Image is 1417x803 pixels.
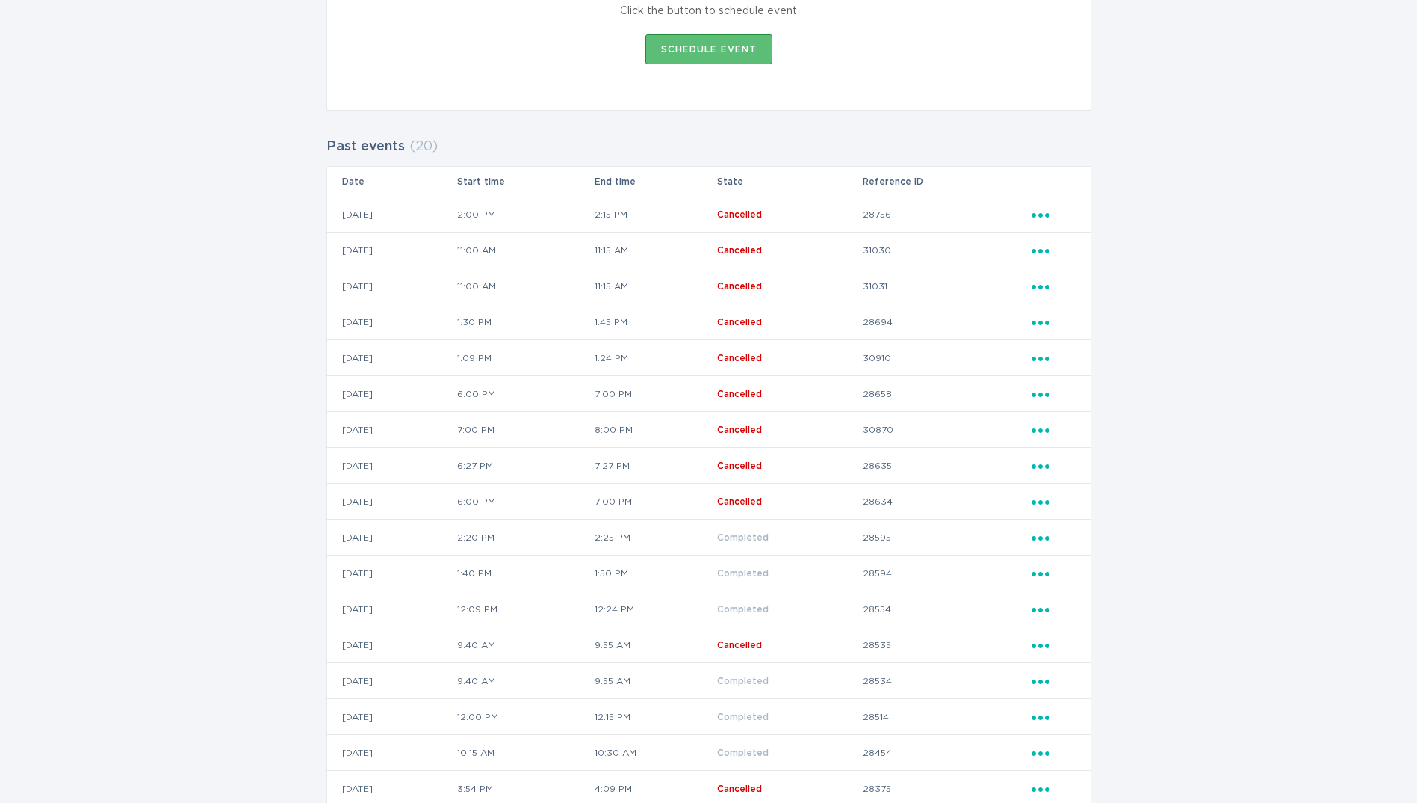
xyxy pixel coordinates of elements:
[717,569,769,578] span: Completed
[862,627,1030,663] td: 28535
[327,304,1091,340] tr: 977a8c299a6d4d4bae2186839c9c1f45
[456,304,594,340] td: 1:30 PM
[862,197,1030,233] td: 28756
[594,448,716,484] td: 7:27 PM
[1032,386,1076,402] div: Popover menu
[327,412,457,448] td: [DATE]
[327,735,457,771] td: [DATE]
[862,591,1030,627] td: 28554
[717,677,769,686] span: Completed
[327,268,457,304] td: [DATE]
[594,591,716,627] td: 12:24 PM
[456,167,594,197] th: Start time
[717,748,769,757] span: Completed
[327,591,457,627] td: [DATE]
[1032,422,1076,438] div: Popover menu
[1032,278,1076,295] div: Popover menu
[661,45,757,54] div: Schedule event
[717,318,762,327] span: Cancelled
[456,197,594,233] td: 2:00 PM
[645,34,772,64] button: Schedule event
[327,556,457,591] td: [DATE]
[327,304,457,340] td: [DATE]
[717,605,769,614] span: Completed
[594,304,716,340] td: 1:45 PM
[456,233,594,268] td: 11:00 AM
[716,167,863,197] th: State
[1032,565,1076,582] div: Popover menu
[327,699,1091,735] tr: 3068eae0a2354914b847a6cb4a97ff1b
[327,627,457,663] td: [DATE]
[456,627,594,663] td: 9:40 AM
[594,268,716,304] td: 11:15 AM
[327,484,1091,520] tr: b1da66b0978b4089a803e7b5dc471eb2
[594,167,716,197] th: End time
[327,520,1091,556] tr: 974d370b55fe4334a5b804dabb032db2
[409,140,438,153] span: ( 20 )
[862,268,1030,304] td: 31031
[327,663,1091,699] tr: 21a2ff8fc3464f96ba0f67b7982233fe
[594,735,716,771] td: 10:30 AM
[717,282,762,291] span: Cancelled
[327,448,1091,484] tr: 34a113a4d3d14ed2a12cfcdf7c614b66
[456,735,594,771] td: 10:15 AM
[862,699,1030,735] td: 28514
[1032,314,1076,330] div: Popover menu
[594,412,716,448] td: 8:00 PM
[594,484,716,520] td: 7:00 PM
[1032,637,1076,653] div: Popover menu
[456,268,594,304] td: 11:00 AM
[327,233,1091,268] tr: 1a3d54d7fa734022bd43a92e3a28428a
[620,3,797,19] div: Click the button to schedule event
[862,735,1030,771] td: 28454
[594,376,716,412] td: 7:00 PM
[327,735,1091,771] tr: 178a4b70d8a9498cabacec9a829ac535
[862,233,1030,268] td: 31030
[717,713,769,722] span: Completed
[862,412,1030,448] td: 30870
[327,448,457,484] td: [DATE]
[327,412,1091,448] tr: 5d4eced92b5e48b08a4912069bf42f3f
[1032,781,1076,797] div: Popover menu
[862,376,1030,412] td: 28658
[1032,709,1076,725] div: Popover menu
[1032,493,1076,510] div: Popover menu
[1032,206,1076,223] div: Popover menu
[594,627,716,663] td: 9:55 AM
[594,340,716,376] td: 1:24 PM
[594,197,716,233] td: 2:15 PM
[1032,601,1076,618] div: Popover menu
[594,663,716,699] td: 9:55 AM
[327,627,1091,663] tr: 42985ec1a78745b79a3f4ca75b20c031
[862,520,1030,556] td: 28595
[456,699,594,735] td: 12:00 PM
[1032,673,1076,689] div: Popover menu
[862,448,1030,484] td: 28635
[456,484,594,520] td: 6:00 PM
[327,520,457,556] td: [DATE]
[456,412,594,448] td: 7:00 PM
[594,556,716,591] td: 1:50 PM
[862,663,1030,699] td: 28534
[717,533,769,542] span: Completed
[456,591,594,627] td: 12:09 PM
[594,699,716,735] td: 12:15 PM
[456,448,594,484] td: 6:27 PM
[862,340,1030,376] td: 30910
[594,233,716,268] td: 11:15 AM
[327,699,457,735] td: [DATE]
[327,484,457,520] td: [DATE]
[717,246,762,255] span: Cancelled
[456,520,594,556] td: 2:20 PM
[717,354,762,363] span: Cancelled
[327,268,1091,304] tr: 1f60d1ef0d9f4cb3b6247fad632ea0e4
[327,340,457,376] td: [DATE]
[327,376,1091,412] tr: fbf13a2f044d4153897af626148b5b4b
[717,461,762,470] span: Cancelled
[327,556,1091,591] tr: 25563742d9fc4b4ab96fc1f4f2063840
[1032,529,1076,546] div: Popover menu
[327,233,457,268] td: [DATE]
[327,376,457,412] td: [DATE]
[717,390,762,399] span: Cancelled
[717,641,762,650] span: Cancelled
